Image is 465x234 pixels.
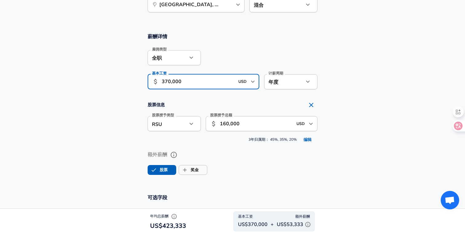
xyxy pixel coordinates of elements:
span: 基本工资 [238,214,253,220]
p: US$53,333 [277,220,312,229]
button: 解释额外薪酬 [303,220,312,229]
label: 股票 [148,164,168,176]
div: RSU [148,116,187,131]
button: help [169,150,179,160]
label: 计薪周期 [268,71,283,75]
button: 编辑 [298,135,317,145]
span: 额外薪酬 [295,214,310,220]
span: 股票 [148,164,160,176]
button: Open [248,77,257,86]
h3: 可选字段 [148,194,317,201]
input: USD [236,77,249,87]
p: US$370,000 [238,221,268,228]
button: 奖金奖金 [179,165,207,175]
p: + [271,221,274,228]
button: 股票股票 [148,165,176,175]
label: 股票授予总额 [210,113,232,117]
button: Remove Section [305,99,317,111]
div: 年度 [264,74,304,89]
label: 雇佣类型 [152,47,167,51]
button: Open [307,119,315,128]
button: 解释总薪酬 [169,212,179,221]
button: Open [234,0,242,9]
label: 奖金 [179,164,199,176]
label: 基本工资 [152,71,167,75]
div: 开放式聊天 [441,191,459,209]
h3: 薪酬详情 [148,33,317,40]
span: 年均总薪酬 [150,214,179,219]
span: 奖金 [179,164,191,176]
input: 100,000 [220,116,293,131]
span: 3年归属期： 45%, 35%, 20% [148,135,317,145]
input: 100,000 [162,74,235,89]
input: USD [295,119,307,128]
label: 额外薪酬 [148,150,317,160]
h4: 股票信息 [148,99,317,111]
label: 股票授予类型 [152,113,174,117]
div: 全职 [148,50,187,65]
